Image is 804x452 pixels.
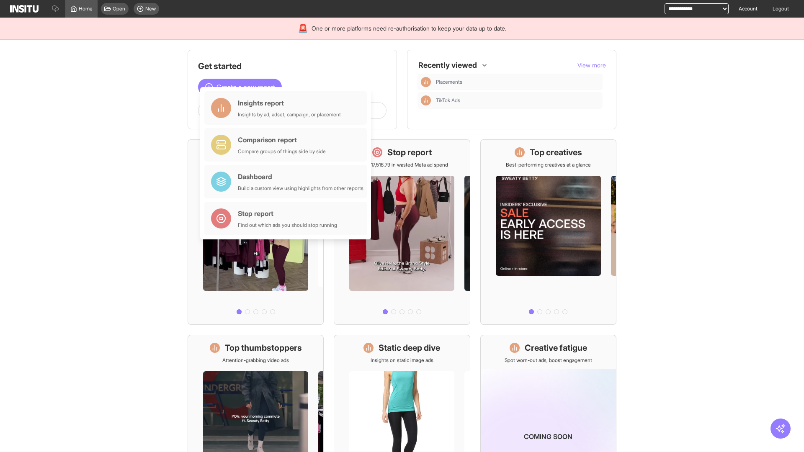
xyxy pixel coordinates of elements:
a: Stop reportSave £17,516.79 in wasted Meta ad spend [334,139,470,325]
div: Compare groups of things side by side [238,148,326,155]
p: Save £17,516.79 in wasted Meta ad spend [356,162,448,168]
span: TikTok Ads [436,97,460,104]
span: New [145,5,156,12]
div: Build a custom view using highlights from other reports [238,185,363,192]
button: Create a new report [198,79,282,95]
span: Create a new report [216,82,275,92]
h1: Top creatives [530,146,582,158]
h1: Get started [198,60,387,72]
div: 🚨 [298,23,308,34]
p: Best-performing creatives at a glance [506,162,591,168]
span: Home [79,5,93,12]
span: Placements [436,79,599,85]
a: What's live nowSee all active ads instantly [188,139,324,325]
div: Insights by ad, adset, campaign, or placement [238,111,341,118]
div: Insights [421,77,431,87]
div: Find out which ads you should stop running [238,222,337,229]
div: Insights [421,95,431,105]
button: View more [577,61,606,69]
div: Comparison report [238,135,326,145]
a: Top creativesBest-performing creatives at a glance [480,139,616,325]
h1: Top thumbstoppers [225,342,302,354]
div: Insights report [238,98,341,108]
p: Attention-grabbing video ads [222,357,289,364]
div: Stop report [238,208,337,218]
p: Insights on static image ads [371,357,433,364]
span: Open [113,5,125,12]
div: Dashboard [238,172,363,182]
h1: Stop report [387,146,432,158]
img: Logo [10,5,39,13]
span: One or more platforms need re-authorisation to keep your data up to date. [312,24,506,33]
h1: Static deep dive [379,342,440,354]
span: TikTok Ads [436,97,599,104]
span: Placements [436,79,462,85]
span: View more [577,62,606,69]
